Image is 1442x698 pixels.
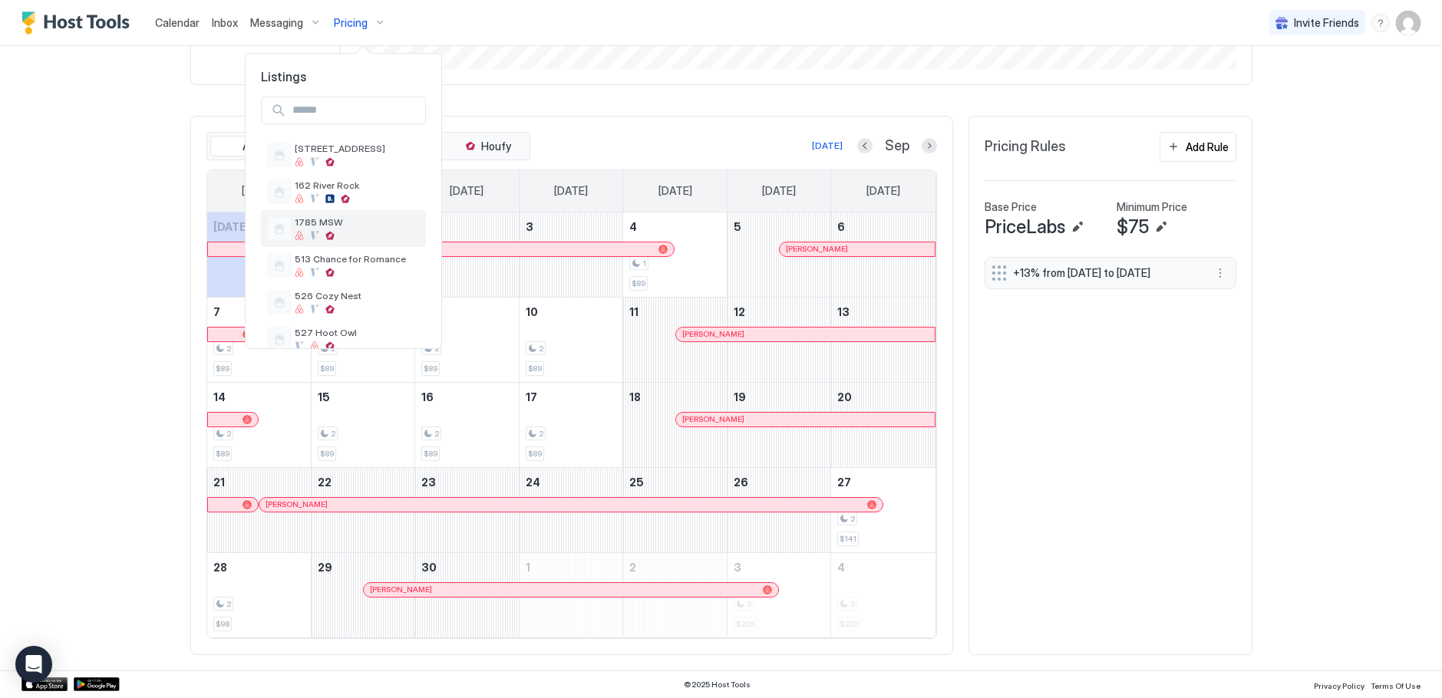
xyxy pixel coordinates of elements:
div: Open Intercom Messenger [15,646,52,683]
span: 1785 MSW [295,216,420,228]
span: 162 River Rock [295,179,420,191]
span: [STREET_ADDRESS] [295,143,420,154]
span: 527 Hoot Owl [295,327,420,338]
input: Input Field [286,97,425,123]
span: 513 Chance for Romance [295,253,420,265]
span: 526 Cozy Nest [295,290,420,301]
span: Listings [246,69,441,84]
